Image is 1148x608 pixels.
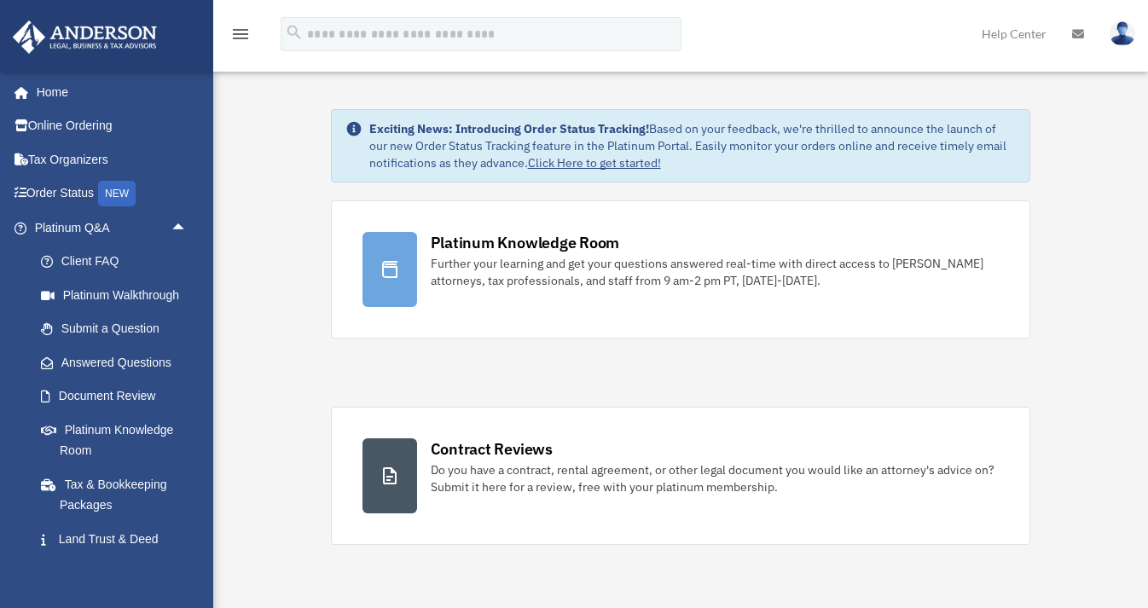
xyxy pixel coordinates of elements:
[285,23,304,42] i: search
[331,200,1031,339] a: Platinum Knowledge Room Further your learning and get your questions answered real-time with dire...
[431,232,620,253] div: Platinum Knowledge Room
[12,142,213,177] a: Tax Organizers
[528,155,661,171] a: Click Here to get started!
[24,312,213,346] a: Submit a Question
[230,24,251,44] i: menu
[12,177,213,211] a: Order StatusNEW
[24,345,213,379] a: Answered Questions
[98,181,136,206] div: NEW
[369,121,649,136] strong: Exciting News: Introducing Order Status Tracking!
[431,255,1000,289] div: Further your learning and get your questions answered real-time with direct access to [PERSON_NAM...
[24,413,213,467] a: Platinum Knowledge Room
[369,120,1017,171] div: Based on your feedback, we're thrilled to announce the launch of our new Order Status Tracking fe...
[12,211,213,245] a: Platinum Q&Aarrow_drop_up
[12,75,205,109] a: Home
[24,379,213,414] a: Document Review
[171,211,205,246] span: arrow_drop_up
[24,467,213,522] a: Tax & Bookkeeping Packages
[24,278,213,312] a: Platinum Walkthrough
[8,20,162,54] img: Anderson Advisors Platinum Portal
[24,522,213,576] a: Land Trust & Deed Forum
[1110,21,1135,46] img: User Pic
[12,109,213,143] a: Online Ordering
[431,461,1000,495] div: Do you have a contract, rental agreement, or other legal document you would like an attorney's ad...
[431,438,553,460] div: Contract Reviews
[331,407,1031,545] a: Contract Reviews Do you have a contract, rental agreement, or other legal document you would like...
[230,30,251,44] a: menu
[24,245,213,279] a: Client FAQ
